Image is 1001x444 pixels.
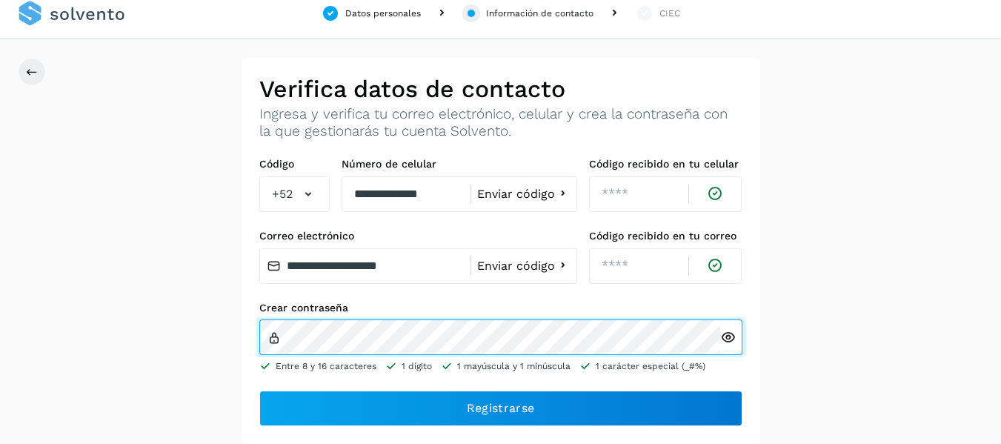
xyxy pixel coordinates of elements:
button: Enviar código [477,258,571,274]
h2: Verifica datos de contacto [259,75,742,103]
li: 1 mayúscula y 1 minúscula [441,359,571,373]
div: Datos personales [345,7,421,20]
label: Crear contraseña [259,302,742,314]
label: Código recibido en tu correo [589,230,742,242]
div: CIEC [659,7,680,20]
li: 1 carácter especial (_#%) [579,359,705,373]
li: 1 dígito [385,359,432,373]
span: Registrarse [467,400,534,417]
li: Entre 8 y 16 caracteres [259,359,376,373]
label: Número de celular [342,158,577,170]
span: +52 [272,185,293,203]
label: Código [259,158,330,170]
label: Correo electrónico [259,230,577,242]
p: Ingresa y verifica tu correo electrónico, celular y crea la contraseña con la que gestionarás tu ... [259,106,742,140]
label: Código recibido en tu celular [589,158,742,170]
button: Registrarse [259,391,742,426]
button: Enviar código [477,186,571,202]
span: Enviar código [477,260,555,272]
div: Información de contacto [486,7,593,20]
span: Enviar código [477,188,555,200]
